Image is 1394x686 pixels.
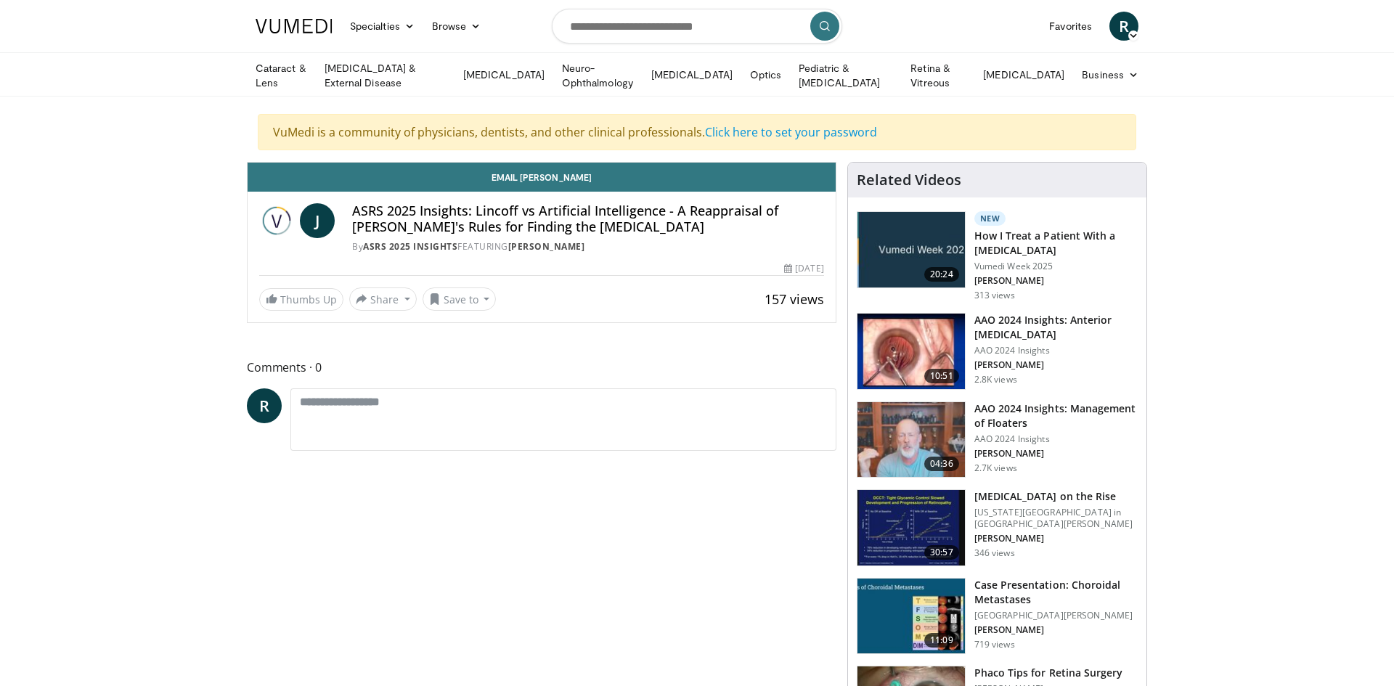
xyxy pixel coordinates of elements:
h3: Case Presentation: Choroidal Metastases [974,578,1138,607]
span: 20:24 [924,267,959,282]
a: R [247,388,282,423]
h4: ASRS 2025 Insights: Lincoff vs Artificial Intelligence - A Reappraisal of [PERSON_NAME]'s Rules f... [352,203,824,234]
a: J [300,203,335,238]
a: 10:51 AAO 2024 Insights: Anterior [MEDICAL_DATA] AAO 2024 Insights [PERSON_NAME] 2.8K views [857,313,1138,390]
span: 04:36 [924,457,959,471]
img: 02d29458-18ce-4e7f-be78-7423ab9bdffd.jpg.150x105_q85_crop-smart_upscale.jpg [857,212,965,287]
a: Cataract & Lens [247,61,316,90]
img: VuMedi Logo [256,19,333,33]
p: AAO 2024 Insights [974,345,1138,356]
h4: Related Videos [857,171,961,189]
a: Email [PERSON_NAME] [248,163,836,192]
img: 8e655e61-78ac-4b3e-a4e7-f43113671c25.150x105_q85_crop-smart_upscale.jpg [857,402,965,478]
p: New [974,211,1006,226]
a: Neuro-Ophthalmology [553,61,643,90]
a: Click here to set your password [705,124,877,140]
a: ASRS 2025 Insights [363,240,457,253]
p: 313 views [974,290,1015,301]
a: [MEDICAL_DATA] [455,60,553,89]
p: [PERSON_NAME] [974,624,1138,636]
a: Specialties [341,12,423,41]
span: Comments 0 [247,358,836,377]
a: [MEDICAL_DATA] [974,60,1073,89]
p: [GEOGRAPHIC_DATA][PERSON_NAME] [974,610,1138,621]
img: ASRS 2025 Insights [259,203,294,238]
div: By FEATURING [352,240,824,253]
button: Save to [423,287,497,311]
p: [PERSON_NAME] [974,533,1138,544]
p: 2.7K views [974,462,1017,474]
input: Search topics, interventions [552,9,842,44]
p: [PERSON_NAME] [974,448,1138,460]
img: 9cedd946-ce28-4f52-ae10-6f6d7f6f31c7.150x105_q85_crop-smart_upscale.jpg [857,579,965,654]
p: 719 views [974,639,1015,650]
a: [PERSON_NAME] [508,240,585,253]
p: 2.8K views [974,374,1017,385]
p: [PERSON_NAME] [974,359,1138,371]
h3: [MEDICAL_DATA] on the Rise [974,489,1138,504]
a: 30:57 [MEDICAL_DATA] on the Rise [US_STATE][GEOGRAPHIC_DATA] in [GEOGRAPHIC_DATA][PERSON_NAME] [P... [857,489,1138,566]
a: Optics [741,60,790,89]
a: Business [1073,60,1147,89]
a: R [1109,12,1138,41]
p: AAO 2024 Insights [974,433,1138,445]
span: 11:09 [924,633,959,648]
a: Browse [423,12,490,41]
p: [US_STATE][GEOGRAPHIC_DATA] in [GEOGRAPHIC_DATA][PERSON_NAME] [974,507,1138,530]
p: Vumedi Week 2025 [974,261,1138,272]
a: [MEDICAL_DATA] [643,60,741,89]
img: fd942f01-32bb-45af-b226-b96b538a46e6.150x105_q85_crop-smart_upscale.jpg [857,314,965,389]
h3: How I Treat a Patient With a [MEDICAL_DATA] [974,229,1138,258]
span: 157 views [765,290,824,308]
img: 4ce8c11a-29c2-4c44-a801-4e6d49003971.150x105_q85_crop-smart_upscale.jpg [857,490,965,565]
h3: Phaco Tips for Retina Surgery [974,666,1123,680]
a: 04:36 AAO 2024 Insights: Management of Floaters AAO 2024 Insights [PERSON_NAME] 2.7K views [857,401,1138,478]
a: Favorites [1040,12,1101,41]
button: Share [349,287,417,311]
h3: AAO 2024 Insights: Management of Floaters [974,401,1138,430]
div: [DATE] [784,262,823,275]
a: 20:24 New How I Treat a Patient With a [MEDICAL_DATA] Vumedi Week 2025 [PERSON_NAME] 313 views [857,211,1138,301]
a: Pediatric & [MEDICAL_DATA] [790,61,902,90]
span: 30:57 [924,545,959,560]
h3: AAO 2024 Insights: Anterior [MEDICAL_DATA] [974,313,1138,342]
p: 346 views [974,547,1015,559]
a: Thumbs Up [259,288,343,311]
div: VuMedi is a community of physicians, dentists, and other clinical professionals. [258,114,1136,150]
a: 11:09 Case Presentation: Choroidal Metastases [GEOGRAPHIC_DATA][PERSON_NAME] [PERSON_NAME] 719 views [857,578,1138,655]
a: Retina & Vitreous [902,61,974,90]
a: [MEDICAL_DATA] & External Disease [316,61,455,90]
span: 10:51 [924,369,959,383]
p: [PERSON_NAME] [974,275,1138,287]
